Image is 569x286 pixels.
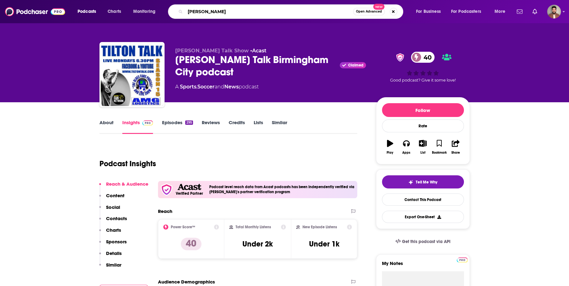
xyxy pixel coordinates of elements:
[106,193,124,199] p: Content
[417,52,435,63] span: 40
[99,239,127,250] button: Sponsors
[215,84,224,90] span: and
[242,239,273,249] h3: Under 2k
[272,119,287,134] a: Similar
[447,136,464,158] button: Share
[356,10,382,13] span: Open Advanced
[99,119,114,134] a: About
[175,48,249,54] span: [PERSON_NAME] Talk Show
[99,181,148,193] button: Reach & Audience
[447,7,490,17] button: open menu
[185,120,193,125] div: 295
[302,225,337,229] h2: New Episode Listens
[348,64,363,67] span: Claimed
[73,7,104,17] button: open menu
[106,181,148,187] p: Reach & Audience
[177,184,201,190] img: Acast
[99,250,122,262] button: Details
[416,7,441,16] span: For Business
[174,4,409,19] div: Search podcasts, credits, & more...
[394,53,406,61] img: verified Badge
[451,7,481,16] span: For Podcasters
[416,180,437,185] span: Tell Me Why
[99,215,127,227] button: Contacts
[209,185,355,194] h4: Podcast level reach data from Acast podcasts has been independently verified via [PERSON_NAME]'s ...
[530,6,540,17] a: Show notifications dropdown
[382,193,464,206] a: Contact This Podcast
[495,7,505,16] span: More
[420,151,425,155] div: List
[224,84,239,90] a: News
[171,225,195,229] h2: Power Score™
[431,136,447,158] button: Bookmark
[175,83,259,91] div: A podcast
[106,204,120,210] p: Social
[181,238,201,250] p: 40
[457,257,468,262] img: Podchaser Pro
[160,183,173,196] img: verfied icon
[106,227,121,233] p: Charts
[158,208,172,214] h2: Reach
[99,193,124,204] button: Content
[106,215,127,221] p: Contacts
[250,48,267,54] span: •
[129,7,164,17] button: open menu
[99,159,156,168] h1: Podcast Insights
[547,5,561,19] button: Show profile menu
[402,239,450,244] span: Get this podcast via API
[254,119,263,134] a: Lists
[457,257,468,262] a: Pro website
[390,234,455,249] a: Get this podcast via API
[122,119,153,134] a: InsightsPodchaser Pro
[490,7,513,17] button: open menu
[99,204,120,216] button: Social
[408,180,413,185] img: tell me why sparkle
[382,136,398,158] button: Play
[547,5,561,19] img: User Profile
[106,250,122,256] p: Details
[104,7,125,17] a: Charts
[411,52,435,63] a: 40
[158,279,215,285] h2: Audience Demographics
[176,192,203,195] h5: Verified Partner
[185,7,353,17] input: Search podcasts, credits, & more...
[382,175,464,188] button: tell me why sparkleTell Me Why
[432,151,446,155] div: Bookmark
[382,211,464,223] button: Export One-Sheet
[78,7,96,16] span: Podcasts
[382,103,464,117] button: Follow
[373,4,384,10] span: New
[390,78,456,82] span: Good podcast? Give it some love!
[106,262,121,268] p: Similar
[236,225,271,229] h2: Total Monthly Listens
[106,239,127,245] p: Sponsors
[108,7,121,16] span: Charts
[387,151,393,155] div: Play
[99,262,121,273] button: Similar
[196,84,197,90] span: ,
[142,120,153,125] img: Podchaser Pro
[252,48,267,54] a: Acast
[382,119,464,132] div: Rate
[133,7,155,16] span: Monitoring
[229,119,245,134] a: Credits
[5,6,65,18] img: Podchaser - Follow, Share and Rate Podcasts
[180,84,196,90] a: Sports
[514,6,525,17] a: Show notifications dropdown
[99,227,121,239] button: Charts
[197,84,215,90] a: Soccer
[309,239,339,249] h3: Under 1k
[402,151,410,155] div: Apps
[451,151,460,155] div: Share
[376,48,470,87] div: verified Badge40Good podcast? Give it some love!
[353,8,385,15] button: Open AdvancedNew
[414,136,431,158] button: List
[202,119,220,134] a: Reviews
[398,136,414,158] button: Apps
[412,7,449,17] button: open menu
[162,119,193,134] a: Episodes295
[382,260,464,271] label: My Notes
[101,43,163,106] img: Tilton Talk Birmingham City podcast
